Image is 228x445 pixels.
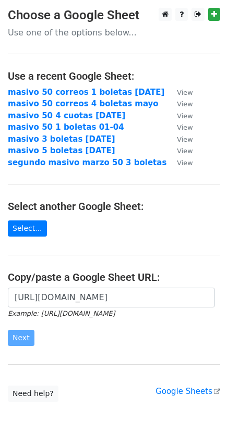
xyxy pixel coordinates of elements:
a: segundo masivo marzo 50 3 boletas [8,158,166,167]
a: View [166,134,193,144]
iframe: Chat Widget [176,395,228,445]
small: View [177,135,193,143]
a: masivo 50 4 cuotas [DATE] [8,111,125,120]
div: Widget de chat [176,395,228,445]
small: Example: [URL][DOMAIN_NAME] [8,310,115,317]
a: Select... [8,220,47,237]
h4: Copy/paste a Google Sheet URL: [8,271,220,283]
input: Next [8,330,34,346]
p: Use one of the options below... [8,27,220,38]
a: Need help? [8,386,58,402]
small: View [177,159,193,167]
a: View [166,158,193,167]
a: Google Sheets [155,387,220,396]
input: Paste your Google Sheet URL here [8,288,215,307]
small: View [177,123,193,131]
a: View [166,146,193,155]
a: View [166,88,193,97]
a: View [166,99,193,108]
a: masivo 3 boletas [DATE] [8,134,115,144]
a: View [166,122,193,132]
h3: Choose a Google Sheet [8,8,220,23]
small: View [177,147,193,155]
a: masivo 50 correos 4 boletas mayo [8,99,159,108]
a: View [166,111,193,120]
small: View [177,112,193,120]
h4: Select another Google Sheet: [8,200,220,213]
a: masivo 50 1 boletas 01-04 [8,122,124,132]
a: masivo 5 boletas [DATE] [8,146,115,155]
h4: Use a recent Google Sheet: [8,70,220,82]
a: masivo 50 correos 1 boletas [DATE] [8,88,164,97]
small: View [177,100,193,108]
small: View [177,89,193,96]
